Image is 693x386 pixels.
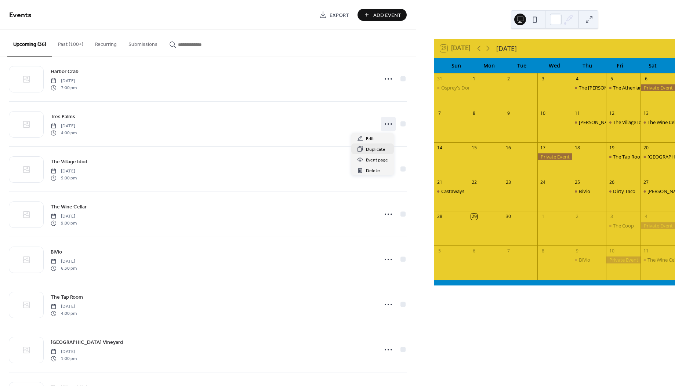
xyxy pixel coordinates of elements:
span: Duplicate [366,146,385,153]
div: BiVio [579,256,590,263]
div: Sat [636,58,669,73]
div: [DATE] [496,44,517,53]
span: [DATE] [51,213,77,220]
span: [DATE] [51,78,77,84]
div: BiVio [572,188,606,194]
span: Edit [366,135,374,143]
div: The Village Idiot [613,119,647,125]
div: 9 [574,248,580,254]
span: Tres Palms [51,113,75,121]
div: 27 [643,179,649,185]
a: The Tap Room [51,293,83,301]
div: 3 [540,76,546,82]
button: Upcoming (36) [7,30,52,57]
div: 8 [471,110,477,116]
div: 13 [643,110,649,116]
a: Tres Palms [51,112,75,121]
div: 24 [540,179,546,185]
div: Private Event [606,256,641,263]
div: 14 [436,145,443,151]
div: Private Event [641,222,675,229]
div: 6 [471,248,477,254]
div: BiVio [572,256,606,263]
div: Private Event [641,84,675,91]
div: 21 [436,179,443,185]
div: Danford's [572,119,606,125]
div: The Athenian [613,84,642,91]
span: 1:00 pm [51,355,77,362]
div: 29 [471,214,477,220]
button: Past (100+) [52,30,89,56]
div: 7 [436,110,443,116]
div: 8 [540,248,546,254]
div: The George [572,84,606,91]
div: 9 [505,110,512,116]
a: The Village Idiot [51,157,88,166]
span: 5:00 pm [51,175,77,181]
div: The Athenian [606,84,641,91]
div: Private Event [537,153,572,160]
span: Harbor Crab [51,68,79,76]
a: Harbor Crab [51,67,79,76]
span: 7:00 pm [51,84,77,91]
a: Export [314,9,355,21]
div: 20 [643,145,649,151]
div: 5 [436,248,443,254]
div: Sun [440,58,473,73]
div: Wed [538,58,571,73]
span: Delete [366,167,380,175]
a: The Wine Cellar [51,203,87,211]
div: Thu [571,58,603,73]
span: BiVio [51,248,62,256]
span: Event page [366,156,388,164]
div: Castaways [434,188,469,194]
span: Add Event [373,11,401,19]
div: 10 [540,110,546,116]
div: Osprey's Dominion [434,84,469,91]
div: 30 [505,214,512,220]
div: 1 [540,214,546,220]
span: [GEOGRAPHIC_DATA] Vineyard [51,339,123,346]
div: Castaways [441,188,464,194]
span: 9:00 pm [51,220,77,226]
button: Add Event [358,9,407,21]
div: 4 [574,76,580,82]
div: 17 [540,145,546,151]
div: 22 [471,179,477,185]
div: 23 [505,179,512,185]
div: 3 [609,214,615,220]
div: Dirty Taco [606,188,641,194]
div: 11 [574,110,580,116]
div: The Tap Room [613,153,645,160]
div: Fri [604,58,636,73]
span: [DATE] [51,258,77,265]
div: 26 [609,179,615,185]
span: [DATE] [51,303,77,310]
div: 19 [609,145,615,151]
span: [DATE] [51,168,77,175]
div: BiVio [579,188,590,194]
span: Events [9,8,32,22]
div: 12 [609,110,615,116]
div: 11 [643,248,649,254]
div: 28 [436,214,443,220]
span: [DATE] [51,349,77,355]
span: Export [330,11,349,19]
div: The [PERSON_NAME] [579,84,625,91]
div: 15 [471,145,477,151]
div: Baiting Hollow Farm Vineyard [641,153,675,160]
div: The Tap Room [606,153,641,160]
div: 25 [574,179,580,185]
button: Recurring [89,30,123,56]
div: Tue [505,58,538,73]
div: 2 [505,76,512,82]
div: 7 [505,248,512,254]
span: 4:00 pm [51,310,77,317]
div: 16 [505,145,512,151]
div: The Wine Cellar [647,256,681,263]
span: The Village Idiot [51,158,88,166]
div: 5 [609,76,615,82]
div: 2 [574,214,580,220]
